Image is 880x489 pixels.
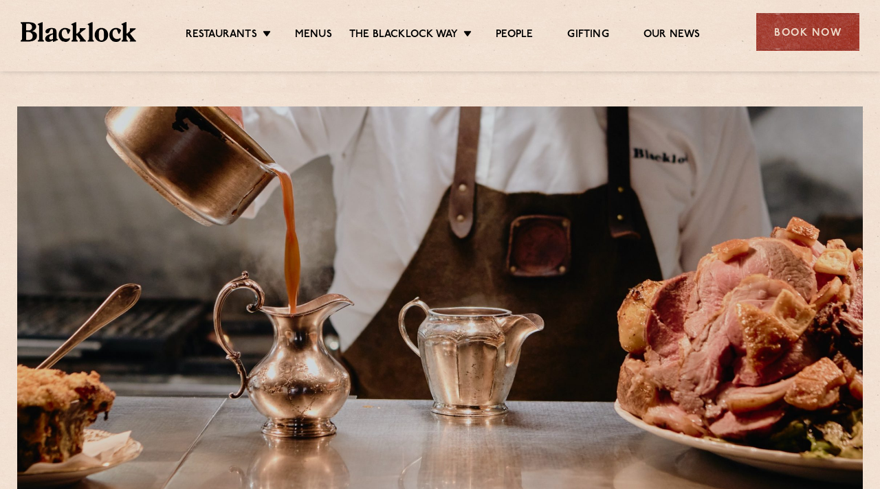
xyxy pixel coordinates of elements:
a: Menus [295,28,332,43]
a: The Blacklock Way [349,28,458,43]
a: People [496,28,533,43]
a: Gifting [567,28,608,43]
img: BL_Textured_Logo-footer-cropped.svg [21,22,136,41]
a: Restaurants [186,28,257,43]
a: Our News [643,28,701,43]
div: Book Now [756,13,859,51]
